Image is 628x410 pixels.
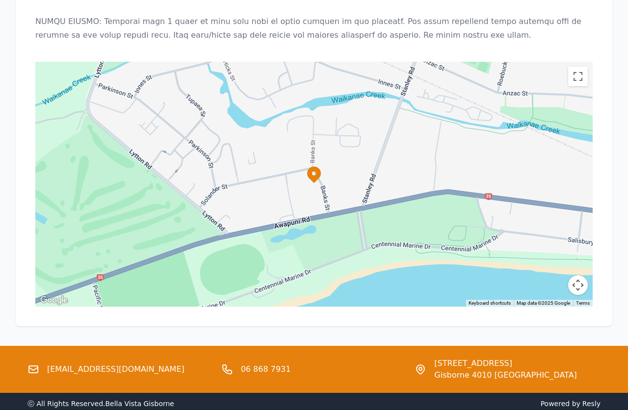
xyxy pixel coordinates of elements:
[27,400,174,408] span: ⓒ All Rights Reserved. Bella Vista Gisborne
[568,275,588,295] button: Map camera controls
[241,363,291,375] a: 06 868 7931
[517,300,570,306] span: Map data ©2025 Google
[434,358,576,369] span: [STREET_ADDRESS]
[582,400,601,408] a: Resly
[38,294,70,307] img: Google
[576,300,590,306] a: Terms (opens in new tab)
[434,369,576,381] span: Gisborne 4010 [GEOGRAPHIC_DATA]
[318,399,601,409] span: Powered by
[47,363,184,375] a: [EMAIL_ADDRESS][DOMAIN_NAME]
[38,294,70,307] a: Open this area in Google Maps (opens a new window)
[469,300,511,307] button: Keyboard shortcuts
[568,67,588,86] button: Toggle fullscreen view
